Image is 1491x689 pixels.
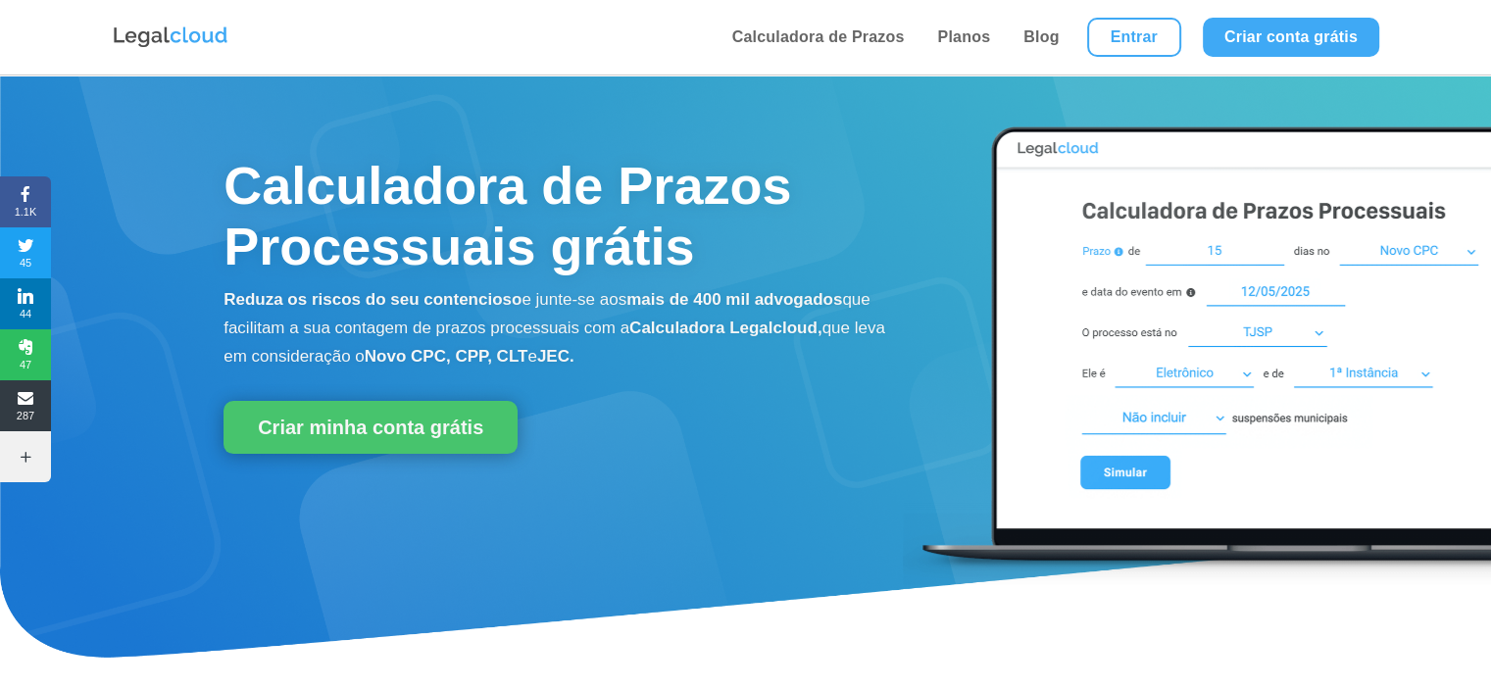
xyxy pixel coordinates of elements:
[224,156,791,275] span: Calculadora de Prazos Processuais grátis
[629,319,822,337] b: Calculadora Legalcloud,
[224,290,522,309] b: Reduza os riscos do seu contencioso
[903,573,1491,590] a: Calculadora de Prazos Processuais Legalcloud
[537,347,574,366] b: JEC.
[903,106,1491,587] img: Calculadora de Prazos Processuais Legalcloud
[365,347,528,366] b: Novo CPC, CPP, CLT
[1087,18,1181,57] a: Entrar
[224,401,518,454] a: Criar minha conta grátis
[1203,18,1379,57] a: Criar conta grátis
[224,286,894,370] p: e junte-se aos que facilitam a sua contagem de prazos processuais com a que leva em consideração o e
[112,25,229,50] img: Logo da Legalcloud
[626,290,842,309] b: mais de 400 mil advogados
